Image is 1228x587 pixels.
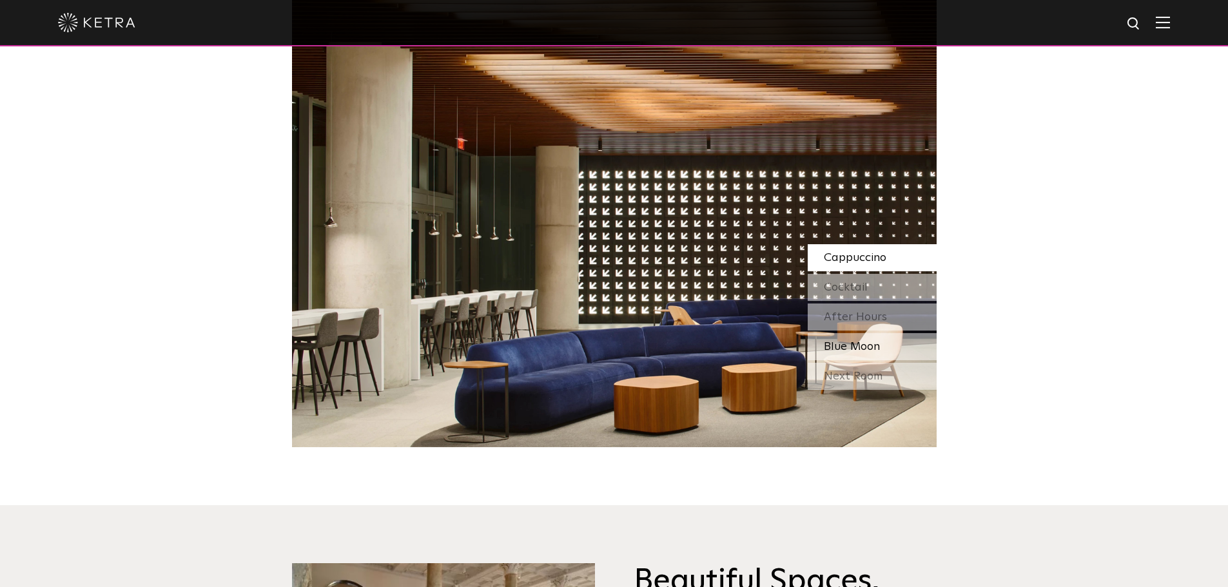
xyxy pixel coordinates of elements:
span: Cappuccino [824,252,886,264]
span: Blue Moon [824,341,880,352]
span: Cocktail [824,282,868,293]
div: Next Room [808,363,937,390]
img: search icon [1126,16,1142,32]
img: ketra-logo-2019-white [58,13,135,32]
img: Hamburger%20Nav.svg [1156,16,1170,28]
span: After Hours [824,311,887,323]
